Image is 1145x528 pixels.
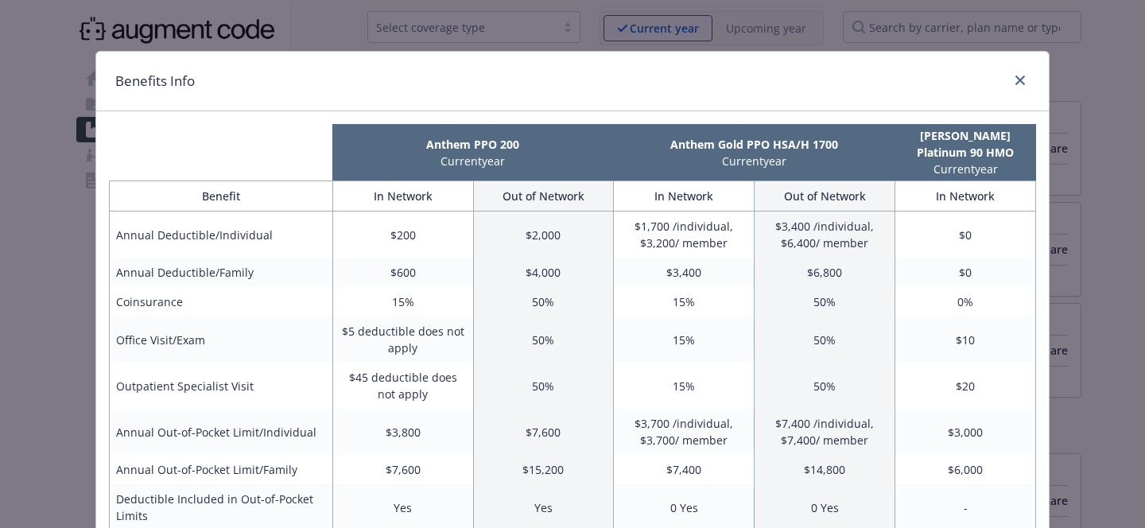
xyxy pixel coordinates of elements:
[473,181,614,212] th: Out of Network
[473,409,614,455] td: $7,600
[332,316,473,363] td: $5 deductible does not apply
[614,258,755,287] td: $3,400
[473,316,614,363] td: 50%
[110,316,333,363] td: Office Visit/Exam
[332,258,473,287] td: $600
[110,181,333,212] th: Benefit
[332,212,473,258] td: $200
[899,127,1033,161] p: [PERSON_NAME] Platinum 90 HMO
[614,212,755,258] td: $1,700 /individual, $3,200/ member
[895,409,1036,455] td: $3,000
[473,212,614,258] td: $2,000
[614,316,755,363] td: 15%
[899,161,1033,177] p: Current year
[1011,71,1030,90] a: close
[755,181,895,212] th: Out of Network
[110,409,333,455] td: Annual Out-of-Pocket Limit/Individual
[614,409,755,455] td: $3,700 /individual, $3,700/ member
[110,363,333,409] td: Outpatient Specialist Visit
[473,363,614,409] td: 50%
[332,287,473,316] td: 15%
[755,409,895,455] td: $7,400 /individual, $7,400/ member
[895,455,1036,484] td: $6,000
[895,212,1036,258] td: $0
[755,363,895,409] td: 50%
[895,363,1036,409] td: $20
[332,409,473,455] td: $3,800
[332,181,473,212] th: In Network
[895,287,1036,316] td: 0%
[614,363,755,409] td: 15%
[115,71,195,91] h1: Benefits Info
[336,153,611,169] p: Current year
[109,124,332,181] th: intentionally left blank
[755,316,895,363] td: 50%
[755,455,895,484] td: $14,800
[110,455,333,484] td: Annual Out-of-Pocket Limit/Family
[336,136,611,153] p: Anthem PPO 200
[110,212,333,258] td: Annual Deductible/Individual
[614,287,755,316] td: 15%
[617,153,892,169] p: Current year
[895,316,1036,363] td: $10
[755,258,895,287] td: $6,800
[895,258,1036,287] td: $0
[755,287,895,316] td: 50%
[614,455,755,484] td: $7,400
[755,212,895,258] td: $3,400 /individual, $6,400/ member
[895,181,1036,212] th: In Network
[614,181,755,212] th: In Network
[110,287,333,316] td: Coinsurance
[473,287,614,316] td: 50%
[332,363,473,409] td: $45 deductible does not apply
[617,136,892,153] p: Anthem Gold PPO HSA/H 1700
[332,455,473,484] td: $7,600
[110,258,333,287] td: Annual Deductible/Family
[473,455,614,484] td: $15,200
[473,258,614,287] td: $4,000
